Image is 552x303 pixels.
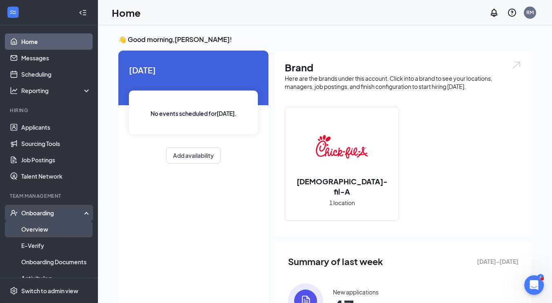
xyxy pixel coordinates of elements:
[129,64,258,76] span: [DATE]
[21,119,91,135] a: Applicants
[21,135,91,152] a: Sourcing Tools
[21,33,91,50] a: Home
[329,198,355,207] span: 1 location
[21,221,91,237] a: Overview
[10,287,18,295] svg: Settings
[537,274,544,281] div: 6
[79,9,87,17] svg: Collapse
[21,168,91,184] a: Talent Network
[118,35,532,44] h3: 👋 Good morning, [PERSON_NAME] !
[151,109,237,118] span: No events scheduled for [DATE] .
[526,9,534,16] div: RM
[9,8,17,16] svg: WorkstreamLogo
[10,209,18,217] svg: UserCheck
[21,66,91,82] a: Scheduling
[285,176,399,197] h2: [DEMOGRAPHIC_DATA]-fil-A
[489,8,499,18] svg: Notifications
[288,254,383,269] span: Summary of last week
[112,6,141,20] h1: Home
[316,121,368,173] img: Chick-fil-A
[21,152,91,168] a: Job Postings
[166,147,221,164] button: Add availability
[21,86,91,95] div: Reporting
[21,270,91,286] a: Activity log
[477,257,519,266] span: [DATE] - [DATE]
[285,74,522,91] div: Here are the brands under this account. Click into a brand to see your locations, managers, job p...
[21,254,91,270] a: Onboarding Documents
[333,288,379,296] div: New applications
[21,237,91,254] a: E-Verify
[21,287,78,295] div: Switch to admin view
[285,60,522,74] h1: Brand
[21,50,91,66] a: Messages
[524,275,544,295] iframe: Intercom live chat
[507,8,517,18] svg: QuestionInfo
[10,107,89,114] div: Hiring
[10,192,89,199] div: Team Management
[511,60,522,70] img: open.6027fd2a22e1237b5b06.svg
[21,209,84,217] div: Onboarding
[10,86,18,95] svg: Analysis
